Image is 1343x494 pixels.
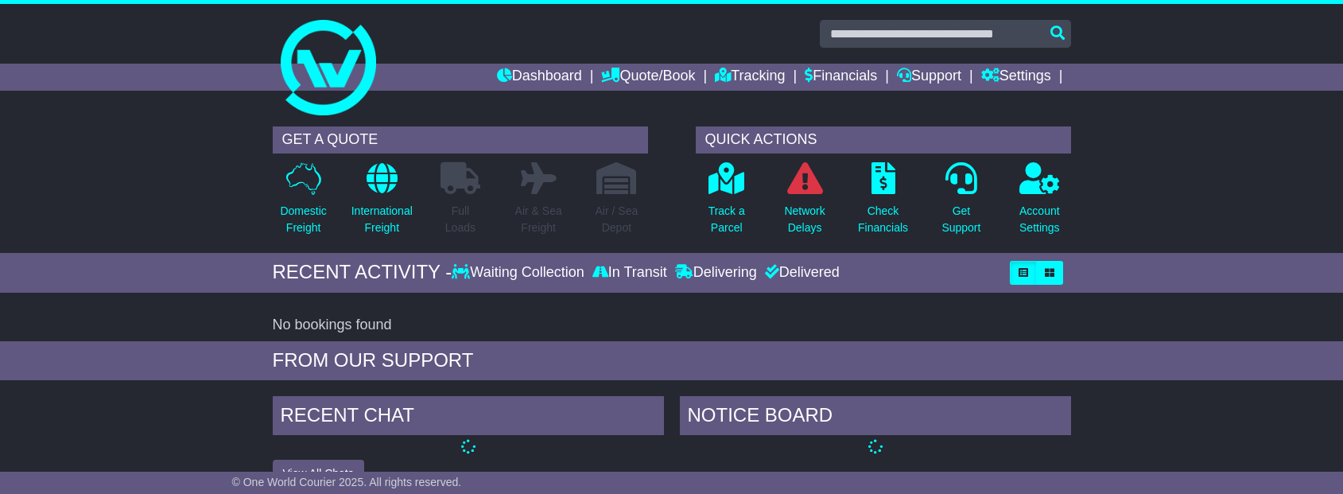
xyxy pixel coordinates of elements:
p: Network Delays [784,203,825,236]
p: Track a Parcel [708,203,745,236]
a: AccountSettings [1019,161,1061,245]
a: InternationalFreight [351,161,413,245]
p: Account Settings [1019,203,1060,236]
div: No bookings found [273,317,1071,334]
a: Dashboard [497,64,582,91]
p: Check Financials [858,203,908,236]
div: In Transit [588,264,671,282]
p: Air / Sea Depot [596,203,639,236]
div: Delivering [671,264,761,282]
p: Full Loads [441,203,480,236]
div: Delivered [761,264,840,282]
a: Tracking [715,64,785,91]
a: Support [897,64,961,91]
a: CheckFinancials [857,161,909,245]
a: NetworkDelays [783,161,825,245]
a: Financials [805,64,877,91]
p: Get Support [941,203,980,236]
button: View All Chats [273,460,364,488]
a: GetSupport [941,161,981,245]
a: Quote/Book [601,64,695,91]
div: NOTICE BOARD [680,396,1071,439]
div: RECENT ACTIVITY - [273,261,452,284]
div: Waiting Collection [452,264,588,282]
a: Track aParcel [708,161,746,245]
div: GET A QUOTE [273,126,648,154]
div: QUICK ACTIONS [696,126,1071,154]
div: RECENT CHAT [273,396,664,439]
span: © One World Courier 2025. All rights reserved. [232,476,462,488]
div: FROM OUR SUPPORT [273,349,1071,372]
p: Air & Sea Freight [515,203,562,236]
p: Domestic Freight [280,203,326,236]
p: International Freight [351,203,413,236]
a: Settings [981,64,1051,91]
a: DomesticFreight [279,161,327,245]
